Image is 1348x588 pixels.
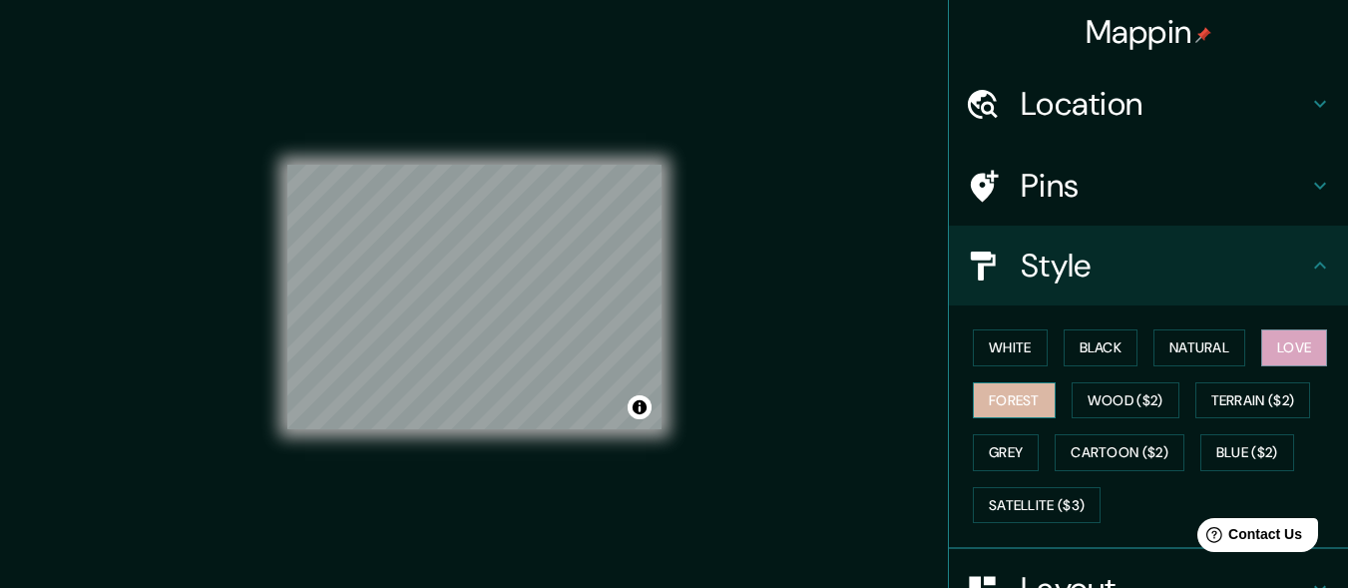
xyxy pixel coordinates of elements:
[287,165,662,429] canvas: Map
[628,395,652,419] button: Toggle attribution
[1086,12,1212,52] h4: Mappin
[949,146,1348,226] div: Pins
[1064,329,1138,366] button: Black
[1021,246,1308,286] h4: Style
[1153,329,1245,366] button: Natural
[949,226,1348,305] div: Style
[1021,84,1308,124] h4: Location
[1195,382,1311,419] button: Terrain ($2)
[973,329,1048,366] button: White
[949,64,1348,144] div: Location
[973,382,1056,419] button: Forest
[1261,329,1327,366] button: Love
[1195,27,1211,43] img: pin-icon.png
[1072,382,1179,419] button: Wood ($2)
[1055,434,1184,471] button: Cartoon ($2)
[1200,434,1294,471] button: Blue ($2)
[1170,510,1326,566] iframe: Help widget launcher
[973,487,1101,524] button: Satellite ($3)
[973,434,1039,471] button: Grey
[1021,166,1308,206] h4: Pins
